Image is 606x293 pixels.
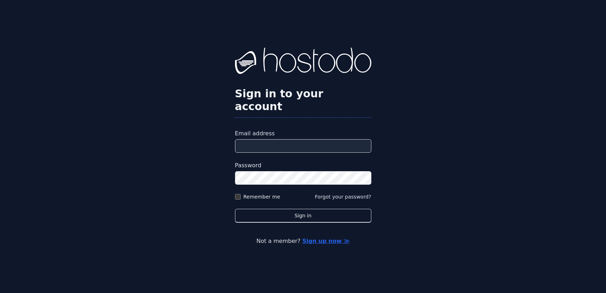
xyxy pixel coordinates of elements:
button: Forgot your password? [315,193,371,200]
label: Email address [235,129,371,138]
button: Sign in [235,209,371,223]
label: Password [235,161,371,170]
a: Sign up now ≫ [302,238,349,244]
h2: Sign in to your account [235,87,371,113]
label: Remember me [244,193,280,200]
p: Not a member? [34,237,572,245]
img: Hostodo [235,48,371,76]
